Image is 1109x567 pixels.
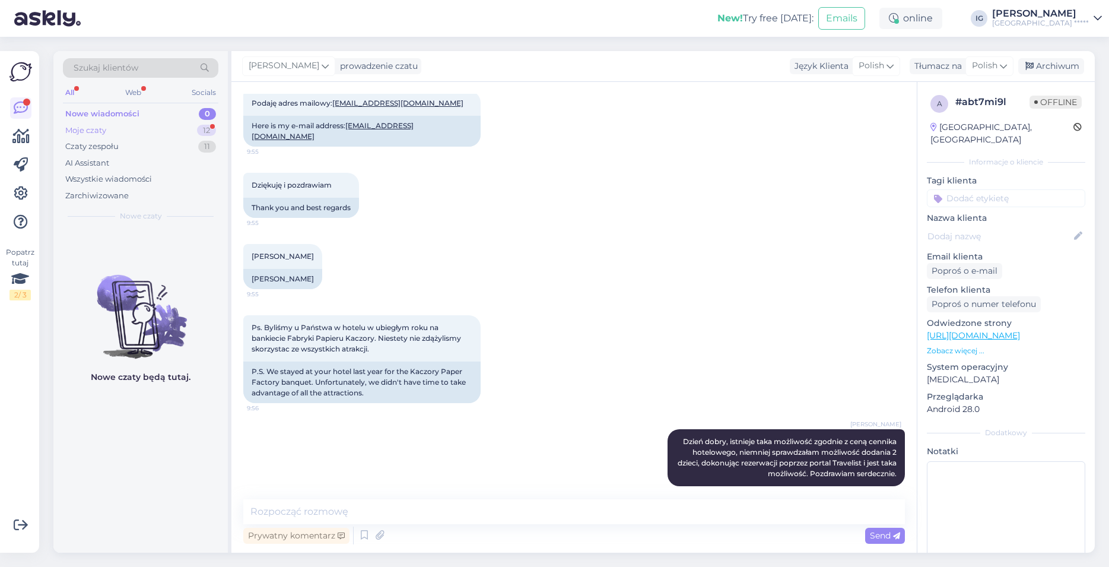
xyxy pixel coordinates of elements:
[879,8,942,29] div: online
[65,157,109,169] div: AI Assistant
[9,61,32,83] img: Askly Logo
[1029,96,1082,109] span: Offline
[927,251,1085,263] p: Email klienta
[123,85,144,100] div: Web
[927,330,1020,341] a: [URL][DOMAIN_NAME]
[243,116,481,147] div: Here is my e-mail address:
[927,296,1041,312] div: Poproś o numer telefonu
[927,445,1085,458] p: Notatki
[859,59,884,72] span: Polish
[197,125,216,137] div: 12
[74,62,138,74] span: Szukaj klientów
[717,12,743,24] b: New!
[252,323,463,353] span: Ps. Byliśmy u Państwa w hotelu w ubiegłym roku na bankiecie Fabryki Papieru Kaczory. Niestety nie...
[91,371,190,384] p: Nowe czaty będą tutaj.
[198,141,216,153] div: 11
[243,528,349,544] div: Prywatny komentarz
[335,60,418,72] div: prowadzenie czatu
[992,9,1089,18] div: [PERSON_NAME]
[927,157,1085,167] div: Informacje o kliencie
[818,7,865,30] button: Emails
[850,420,901,429] span: [PERSON_NAME]
[65,125,106,137] div: Moje czaty
[857,487,901,496] span: 10:27
[927,212,1085,224] p: Nazwa klienta
[199,108,216,120] div: 0
[927,284,1085,296] p: Telefon klienta
[243,269,322,289] div: [PERSON_NAME]
[65,190,129,202] div: Zarchiwizowane
[927,403,1085,416] p: Android 28.0
[65,173,152,185] div: Wszystkie wiadomości
[927,346,1085,356] p: Zobacz więcej ...
[252,99,465,107] span: Podaję adres mailowy:
[243,198,359,218] div: Thank you and best regards
[247,218,291,227] span: 9:55
[9,247,31,300] div: Popatrz tutaj
[971,10,987,27] div: IG
[9,290,31,300] div: 2 / 3
[927,230,1072,243] input: Dodaj nazwę
[678,437,898,478] span: Dzień dobry, istnieje taka możliwość zgodnie z ceną cennika hotelowego, niemniej sprawdzałam możl...
[927,317,1085,330] p: Odwiedzone strony
[930,121,1073,146] div: [GEOGRAPHIC_DATA], [GEOGRAPHIC_DATA]
[252,180,332,189] span: Dziękuję i pozdrawiam
[937,99,942,108] span: a
[53,254,228,360] img: No chats
[927,427,1085,438] div: Dodatkowy
[247,147,291,156] span: 9:55
[992,9,1102,28] a: [PERSON_NAME][GEOGRAPHIC_DATA] *****
[927,391,1085,403] p: Przeglądarka
[910,60,962,72] div: Tłumacz na
[120,211,162,221] span: Nowe czaty
[65,141,119,153] div: Czaty zespołu
[927,189,1085,207] input: Dodać etykietę
[247,290,291,299] span: 9:55
[972,59,997,72] span: Polish
[790,60,849,72] div: Język Klienta
[249,59,319,72] span: [PERSON_NAME]
[1018,58,1084,74] div: Archiwum
[243,362,481,403] div: P.S. We stayed at your hotel last year for the Kaczory Paper Factory banquet. Unfortunately, we d...
[252,252,314,261] span: [PERSON_NAME]
[955,95,1029,109] div: # abt7mi9l
[189,85,218,100] div: Socials
[717,11,814,26] div: Try free [DATE]:
[927,373,1085,386] p: [MEDICAL_DATA]
[927,361,1085,373] p: System operacyjny
[927,263,1002,279] div: Poproś o e-mail
[65,108,139,120] div: Nowe wiadomości
[927,175,1085,187] p: Tagi klienta
[63,85,77,100] div: All
[332,99,463,107] a: [EMAIL_ADDRESS][DOMAIN_NAME]
[870,530,900,541] span: Send
[247,404,291,413] span: 9:56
